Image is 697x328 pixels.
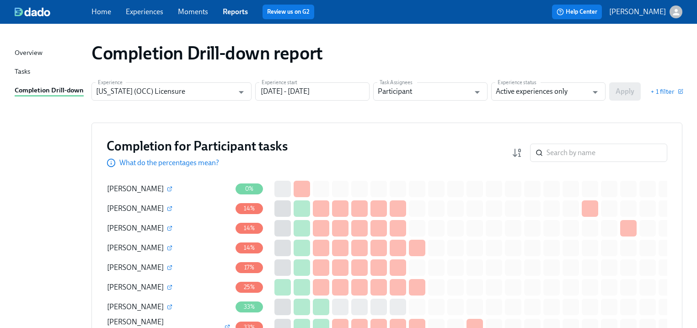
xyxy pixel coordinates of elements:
[15,7,50,16] img: dado
[470,85,484,99] button: Open
[240,185,259,192] span: 0%
[238,225,260,231] span: 14%
[552,5,602,19] button: Help Center
[107,224,164,232] span: [PERSON_NAME]
[547,144,667,162] input: Search by name
[178,7,208,16] a: Moments
[15,85,84,97] a: Completion Drill-down
[512,147,523,158] svg: Completion rate (low to high)
[609,5,682,18] button: [PERSON_NAME]
[267,7,310,16] a: Review us on G2
[557,7,597,16] span: Help Center
[91,42,323,64] h1: Completion Drill-down report
[107,302,164,311] span: [PERSON_NAME]
[107,263,164,272] span: [PERSON_NAME]
[223,7,248,16] a: Reports
[263,5,314,19] button: Review us on G2
[238,303,261,310] span: 33%
[15,48,43,59] div: Overview
[609,7,666,17] p: [PERSON_NAME]
[15,66,84,78] a: Tasks
[15,66,30,78] div: Tasks
[119,158,219,168] p: What do the percentages mean?
[234,85,248,99] button: Open
[239,264,260,271] span: 17%
[107,283,164,291] span: [PERSON_NAME]
[107,138,288,154] h3: Completion for Participant tasks
[91,7,111,16] a: Home
[126,7,163,16] a: Experiences
[107,243,164,252] span: [PERSON_NAME]
[15,48,84,59] a: Overview
[107,204,164,213] span: [PERSON_NAME]
[15,7,91,16] a: dado
[238,205,260,212] span: 14%
[238,284,260,290] span: 25%
[650,87,682,96] button: + 1 filter
[588,85,602,99] button: Open
[238,244,260,251] span: 14%
[107,184,164,193] span: [PERSON_NAME]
